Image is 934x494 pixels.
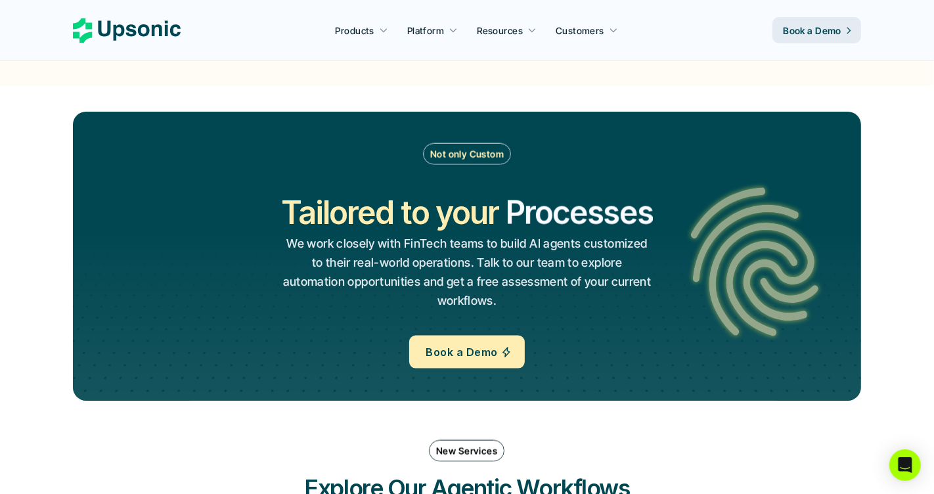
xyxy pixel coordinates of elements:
p: We work closely with FinTech teams to build AI agents customized to their real-world operations. ... [281,235,653,310]
a: Book a Demo [409,336,524,369]
a: Products [328,18,396,42]
p: Book a Demo [426,343,497,362]
p: Products [336,24,374,37]
p: New Services [436,444,497,458]
p: Book a Demo [783,24,841,37]
p: Platform [407,24,444,37]
a: Book a Demo [772,17,861,43]
p: Customers [556,24,604,37]
p: Not only Custom [430,147,504,161]
div: Open Intercom Messenger [889,449,921,481]
h2: Tailored to your [281,191,499,235]
h2: Processes [505,191,653,235]
p: Resources [477,24,523,37]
